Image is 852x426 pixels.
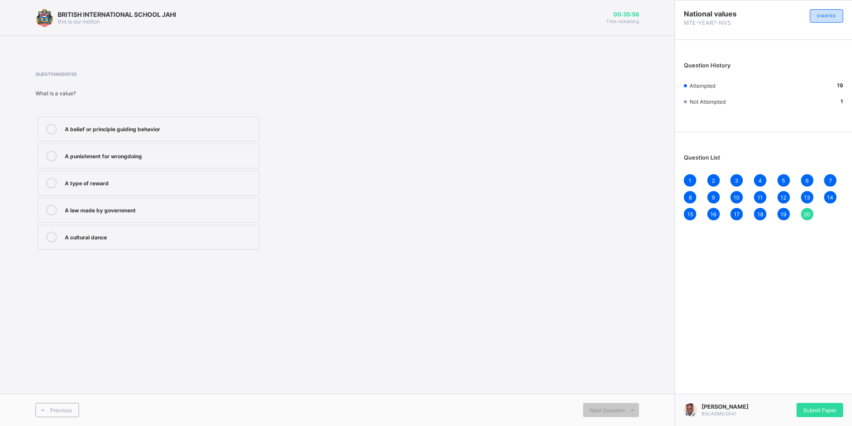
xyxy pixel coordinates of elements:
[65,124,255,133] div: A belief or principle guiding behavior
[65,205,255,214] div: A law made by government
[781,211,786,218] span: 19
[689,194,692,201] span: 8
[58,18,100,25] span: this is our motton
[805,177,809,184] span: 6
[757,211,763,218] span: 18
[781,194,786,201] span: 12
[734,194,740,201] span: 10
[712,194,715,201] span: 9
[684,20,764,26] span: MTE-YEAR7-NVS
[702,403,749,410] span: [PERSON_NAME]
[837,82,843,89] b: 19
[684,9,764,18] span: National values
[65,151,255,160] div: A punishment for wrongdoing
[827,194,833,201] span: 14
[757,194,763,201] span: 11
[690,98,726,105] span: Not Attempted
[804,211,810,218] span: 20
[606,11,639,18] span: 00:35:56
[65,232,255,241] div: A cultural dance
[735,177,738,184] span: 3
[684,154,720,161] span: Question List
[712,177,715,184] span: 2
[590,407,625,414] span: Next Question
[829,177,832,184] span: 7
[782,177,785,184] span: 5
[65,178,255,187] div: A type of reward
[35,90,413,97] div: What is a value?
[606,19,639,24] span: Time remaining
[50,407,72,414] span: Previous
[58,11,176,18] span: BRITISH INTERNATIONAL SCHOOL JAHI
[758,177,762,184] span: 4
[817,14,836,18] span: STARTED
[687,211,693,218] span: 15
[35,71,413,77] span: Question 20 of 20
[734,211,740,218] span: 17
[803,407,836,414] span: Submit Paper
[710,211,716,218] span: 16
[684,62,730,69] span: Question History
[840,98,843,105] b: 1
[690,82,715,89] span: Attempted
[702,411,737,416] span: BIS/ADMS/0041
[689,177,691,184] span: 1
[804,194,810,201] span: 13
